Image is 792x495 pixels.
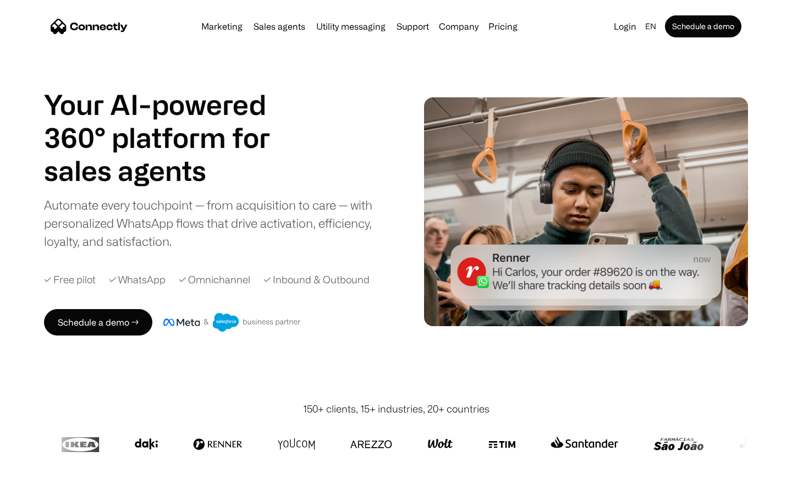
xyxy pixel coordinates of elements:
[44,309,152,335] a: Schedule a demo →
[263,272,370,287] div: ✓ Inbound & Outbound
[665,15,741,37] a: Schedule a demo
[439,19,479,34] div: Company
[109,272,166,287] div: ✓ WhatsApp
[44,154,297,187] h1: sales agents
[44,88,297,154] h1: Your AI-powered 360° platform for
[303,402,490,416] div: 150+ clients, 15+ industries, 20+ countries
[163,313,301,332] img: Meta and Salesforce business partner badge.
[44,272,96,287] div: ✓ Free pilot
[312,22,390,31] a: Utility messaging
[11,475,66,491] aside: Language selected: English
[44,196,391,250] div: Automate every touchpoint — from acquisition to care — with personalized WhatsApp flows that driv...
[484,22,522,31] a: Pricing
[179,272,250,287] div: ✓ Omnichannel
[609,19,641,34] a: Login
[645,19,656,34] div: en
[249,22,310,31] a: Sales agents
[197,22,247,31] a: Marketing
[22,476,66,491] ul: Language list
[392,22,433,31] a: Support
